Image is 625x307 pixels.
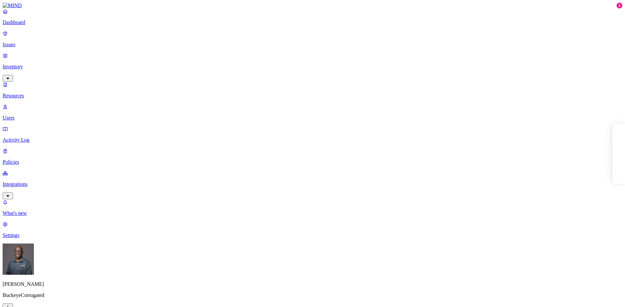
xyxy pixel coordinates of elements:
p: [PERSON_NAME] [3,281,622,287]
p: Dashboard [3,20,622,25]
p: Resources [3,93,622,99]
p: Settings [3,232,622,238]
p: BuckeyeCorrugated [3,292,622,298]
p: Policies [3,159,622,165]
div: 2 [617,3,622,8]
img: MIND [3,3,22,8]
img: Gregory Thomas [3,244,34,275]
p: Integrations [3,181,622,187]
p: Inventory [3,64,622,70]
p: Issues [3,42,622,48]
p: What's new [3,210,622,216]
p: Users [3,115,622,121]
p: Activity Log [3,137,622,143]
